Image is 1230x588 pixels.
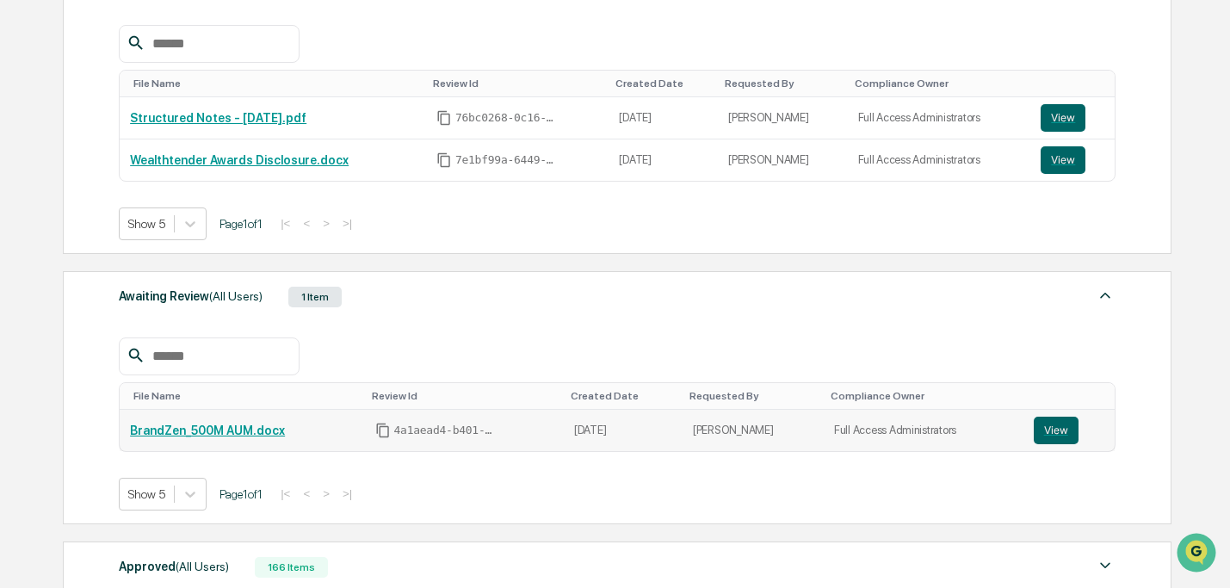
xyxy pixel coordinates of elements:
div: Awaiting Review [119,285,263,307]
span: 7e1bf99a-6449-45c3-8181-c0e5f5f3b389 [455,153,559,167]
button: < [298,216,315,231]
button: |< [275,216,295,231]
a: Structured Notes - [DATE].pdf [130,111,306,125]
div: Toggle SortBy [725,77,841,90]
button: >| [337,486,357,501]
button: View [1041,146,1085,174]
a: View [1034,417,1104,444]
span: Preclearance [34,217,111,234]
div: Start new chat [59,132,282,149]
td: Full Access Administrators [824,410,1023,451]
a: 🔎Data Lookup [10,243,115,274]
input: Clear [45,78,284,96]
a: Powered byPylon [121,291,208,305]
img: caret [1095,285,1116,306]
span: Page 1 of 1 [219,487,263,501]
a: View [1041,104,1103,132]
td: [PERSON_NAME] [718,97,848,139]
div: Toggle SortBy [1044,77,1107,90]
button: View [1034,417,1079,444]
p: How can we help? [17,36,313,64]
div: 1 Item [288,287,342,307]
button: View [1041,104,1085,132]
div: Toggle SortBy [571,390,676,402]
a: BrandZen_500M AUM.docx [130,424,285,437]
a: 🖐️Preclearance [10,210,118,241]
td: [DATE] [609,139,718,181]
div: Toggle SortBy [372,390,557,402]
button: > [318,216,335,231]
div: 🗄️ [125,219,139,232]
div: 166 Items [255,557,328,578]
div: Approved [119,555,229,578]
button: Start new chat [293,137,313,158]
td: Full Access Administrators [848,139,1031,181]
iframe: Open customer support [1175,531,1221,578]
div: 🔎 [17,251,31,265]
div: Toggle SortBy [615,77,711,90]
div: Toggle SortBy [1037,390,1108,402]
div: Toggle SortBy [831,390,1017,402]
div: Toggle SortBy [689,390,817,402]
td: [DATE] [609,97,718,139]
div: Toggle SortBy [433,77,602,90]
button: >| [337,216,357,231]
div: Toggle SortBy [133,77,419,90]
span: Copy Id [436,110,452,126]
span: 76bc0268-0c16-4ddb-b54e-a2884c5893c1 [455,111,559,125]
span: (All Users) [209,289,263,303]
span: Page 1 of 1 [219,217,263,231]
span: 4a1aead4-b401-4f2a-9fed-32af7de24bce [394,424,498,437]
div: We're available if you need us! [59,149,218,163]
a: View [1041,146,1103,174]
td: Full Access Administrators [848,97,1031,139]
span: Data Lookup [34,250,108,267]
span: (All Users) [176,560,229,573]
div: Toggle SortBy [855,77,1024,90]
a: Wealthtender Awards Disclosure.docx [130,153,349,167]
td: [PERSON_NAME] [683,410,824,451]
img: caret [1095,555,1116,576]
div: Toggle SortBy [133,390,357,402]
span: Copy Id [375,423,391,438]
button: > [318,486,335,501]
span: Pylon [171,292,208,305]
a: 🗄️Attestations [118,210,220,241]
span: Attestations [142,217,213,234]
img: 1746055101610-c473b297-6a78-478c-a979-82029cc54cd1 [17,132,48,163]
button: |< [275,486,295,501]
td: [DATE] [564,410,683,451]
div: 🖐️ [17,219,31,232]
td: [PERSON_NAME] [718,139,848,181]
span: Copy Id [436,152,452,168]
button: < [298,486,315,501]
